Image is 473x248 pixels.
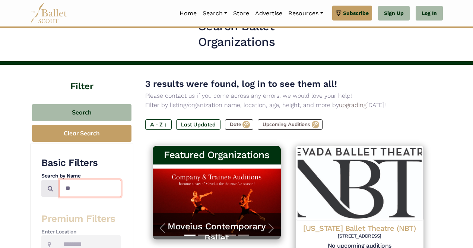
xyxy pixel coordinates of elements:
h3: Premium Filters [41,213,121,225]
img: gem.svg [336,9,342,17]
span: Subscribe [343,9,369,17]
button: Slide 5 [238,231,249,239]
h4: Search by Name [41,172,121,180]
p: Please contact us if you come across any errors, we would love your help! [145,91,431,101]
label: Upcoming Auditions [258,119,323,130]
p: Filter by listing/organization name, location, age, height, and more by [DATE]! [145,100,431,110]
h4: [US_STATE] Ballet Theatre (NBT) [302,223,418,233]
a: Advertise [252,6,285,21]
h4: Filter [30,65,133,93]
img: Logo [296,146,424,220]
button: Clear Search [32,125,131,142]
a: Sign Up [378,6,410,21]
span: 3 results were found, log in to see them all! [145,79,337,89]
h4: Enter Location [41,228,121,236]
button: Slide 4 [225,231,236,239]
label: Last Updated [176,119,220,130]
a: Search [200,6,230,21]
a: Store [230,6,252,21]
label: Date [225,119,253,130]
button: Slide 1 [184,231,196,239]
button: Search [32,104,131,122]
a: upgrading [339,101,366,109]
h3: Basic Filters [41,157,121,169]
a: Subscribe [332,6,372,21]
button: Slide 3 [211,231,222,239]
input: Search by names... [59,180,121,197]
h3: Featured Organizations [159,149,275,161]
button: Slide 2 [198,231,209,239]
a: Moveius Contemporary Ballet [160,221,273,244]
label: A - Z ↓ [145,119,172,130]
h2: Search Ballet Organizations [161,19,312,50]
a: Home [177,6,200,21]
a: Log In [416,6,443,21]
a: Resources [285,6,326,21]
h6: [STREET_ADDRESS] [302,233,418,239]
